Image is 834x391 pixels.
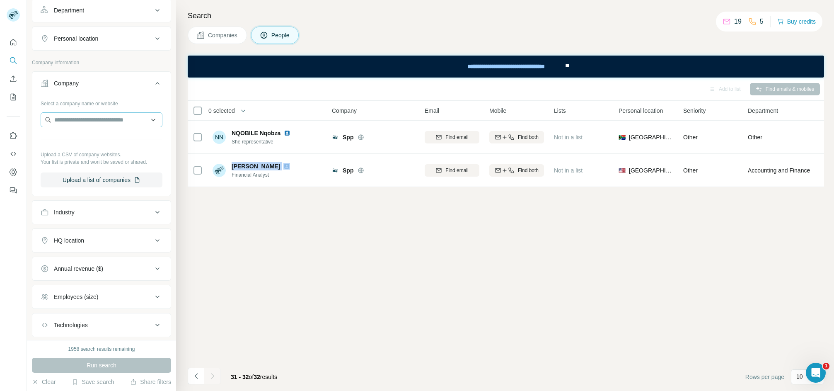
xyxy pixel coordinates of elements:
div: Annual revenue ($) [54,265,103,273]
button: Navigate to previous page [188,368,204,384]
span: Email [425,107,439,115]
div: Department [54,6,84,15]
img: LinkedIn logo [284,130,290,136]
button: Department [32,0,171,20]
span: Personal location [619,107,663,115]
iframe: Banner [188,56,824,78]
div: Personal location [54,34,98,43]
div: HQ location [54,236,84,245]
button: Share filters [130,378,171,386]
span: 1 [823,363,829,369]
span: Find email [445,134,468,141]
img: Logo of Spp [332,134,338,141]
span: 32 [254,374,260,380]
iframe: Intercom live chat [806,363,826,383]
span: Accounting and Finance [748,166,810,175]
button: Feedback [7,183,20,198]
button: Quick start [7,35,20,50]
p: Your list is private and won't be saved or shared. [41,158,162,166]
span: Find both [518,167,539,174]
button: HQ location [32,231,171,250]
p: 5 [760,17,764,27]
button: Find both [489,131,544,143]
button: Annual revenue ($) [32,259,171,279]
span: Spp [343,133,353,141]
img: LinkedIn logo [283,163,290,170]
button: Industry [32,202,171,222]
span: Spp [343,166,353,175]
span: People [271,31,290,39]
button: Enrich CSV [7,71,20,86]
button: Save search [72,378,114,386]
span: 🇿🇦 [619,133,626,141]
span: Company [332,107,357,115]
span: Department [748,107,778,115]
span: [GEOGRAPHIC_DATA] [629,166,673,175]
span: Rows per page [745,373,784,381]
span: Other [748,133,762,141]
span: Not in a list [554,134,583,141]
button: Upload a list of companies [41,172,162,187]
button: Find email [425,164,479,177]
p: 10 [796,372,803,381]
button: Personal location [32,29,171,49]
span: Find both [518,134,539,141]
span: of [249,374,254,380]
h4: Search [188,10,824,22]
button: My lists [7,90,20,104]
button: Company [32,73,171,97]
div: 1958 search results remaining [68,345,135,353]
button: Find both [489,164,544,177]
div: Industry [54,208,75,216]
div: Select a company name or website [41,97,162,107]
span: NQOBILE Nqobza [232,129,280,137]
button: Clear [32,378,56,386]
span: Financial Analyst [232,171,293,179]
span: 🇺🇸 [619,166,626,175]
p: Company information [32,59,171,66]
span: Seniority [683,107,706,115]
p: 19 [734,17,742,27]
span: Not in a list [554,167,583,174]
span: [PERSON_NAME] [232,162,280,170]
div: Technologies [54,321,88,329]
button: Search [7,53,20,68]
span: results [231,374,277,380]
div: NN [213,131,226,144]
button: Dashboard [7,165,20,180]
span: Other [683,134,698,141]
span: Other [683,167,698,174]
button: Use Surfe API [7,146,20,161]
span: [GEOGRAPHIC_DATA] [629,133,673,141]
img: Avatar [213,164,226,177]
div: Company [54,79,79,87]
button: Buy credits [777,16,816,27]
button: Technologies [32,315,171,335]
span: Mobile [489,107,506,115]
span: Lists [554,107,566,115]
span: 31 - 32 [231,374,249,380]
button: Find email [425,131,479,143]
p: Upload a CSV of company websites. [41,151,162,158]
img: Logo of Spp [332,167,338,174]
span: Companies [208,31,238,39]
span: Find email [445,167,468,174]
button: Employees (size) [32,287,171,307]
span: She representative [232,138,294,146]
div: Employees (size) [54,293,98,301]
span: 0 selected [208,107,235,115]
button: Use Surfe on LinkedIn [7,128,20,143]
